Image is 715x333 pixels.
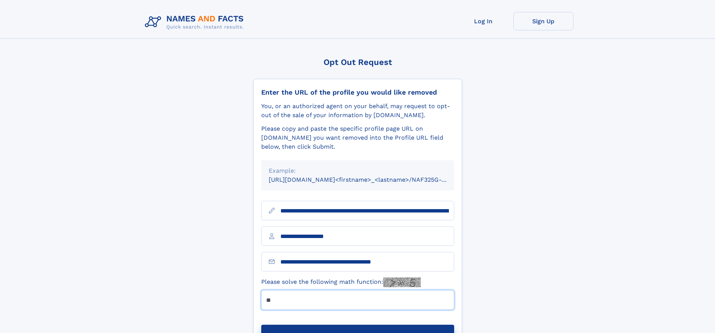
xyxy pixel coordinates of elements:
[253,57,462,67] div: Opt Out Request
[269,166,447,175] div: Example:
[513,12,574,30] a: Sign Up
[261,102,454,120] div: You, or an authorized agent on your behalf, may request to opt-out of the sale of your informatio...
[453,12,513,30] a: Log In
[261,88,454,96] div: Enter the URL of the profile you would like removed
[142,12,250,32] img: Logo Names and Facts
[261,277,421,287] label: Please solve the following math function:
[261,124,454,151] div: Please copy and paste the specific profile page URL on [DOMAIN_NAME] you want removed into the Pr...
[269,176,468,183] small: [URL][DOMAIN_NAME]<firstname>_<lastname>/NAF325G-xxxxxxxx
